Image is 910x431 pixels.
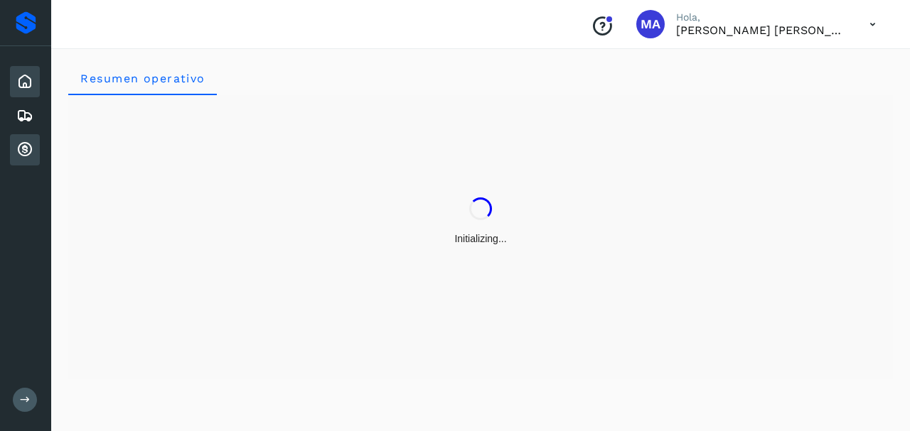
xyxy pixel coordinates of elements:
[10,134,40,165] div: Cuentas por cobrar
[676,23,847,37] p: MIGUEL ANGEL CRUZ TOLENTINO
[10,100,40,131] div: Embarques
[676,11,847,23] p: Hola,
[10,66,40,97] div: Inicio
[80,72,205,85] span: Resumen operativo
